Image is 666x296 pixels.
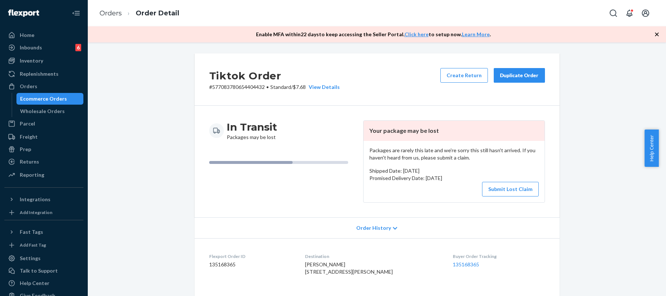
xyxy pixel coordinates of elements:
a: Home [4,29,83,41]
button: Open Search Box [606,6,621,20]
button: Help Center [644,130,659,167]
a: Inbounds6 [4,42,83,53]
div: Inventory [20,57,43,64]
a: Learn More [462,31,490,37]
ol: breadcrumbs [94,3,185,24]
div: Ecommerce Orders [20,95,67,102]
h3: In Transit [227,120,277,134]
div: Freight [20,133,38,140]
a: Order Detail [136,9,179,17]
div: 6 [75,44,81,51]
a: Freight [4,131,83,143]
dt: Destination [305,253,441,259]
span: • [266,84,269,90]
a: Inventory [4,55,83,67]
button: Integrations [4,194,83,205]
a: Replenishments [4,68,83,80]
div: Packages may be lost [227,120,277,141]
div: Returns [20,158,39,165]
a: Orders [99,9,122,17]
a: Returns [4,156,83,168]
dd: 135168365 [209,261,294,268]
div: Replenishments [20,70,59,78]
div: Help Center [20,280,49,287]
div: Orders [20,83,37,90]
button: Open account menu [638,6,653,20]
span: Standard [270,84,291,90]
p: Enable MFA within 22 days to keep accessing the Seller Portal. to setup now. . [256,31,491,38]
button: Close Navigation [69,6,83,20]
div: Settings [20,255,41,262]
button: View Details [306,83,340,91]
div: Inbounds [20,44,42,51]
p: # 577083780654404432 / $7.68 [209,83,340,91]
div: Fast Tags [20,228,43,236]
h2: Tiktok Order [209,68,340,83]
a: Add Integration [4,208,83,217]
dt: Buyer Order Tracking [453,253,545,259]
div: Wholesale Orders [20,108,65,115]
p: Promised Delivery Date: [DATE] [369,175,539,182]
dt: Flexport Order ID [209,253,294,259]
a: Help Center [4,277,83,289]
header: Your package may be lost [364,121,545,141]
a: Prep [4,143,83,155]
a: Click here [405,31,429,37]
span: Order History [356,224,391,232]
button: Submit Lost Claim [482,182,539,196]
a: Reporting [4,169,83,181]
img: Flexport logo [8,10,39,17]
div: Home [20,31,34,39]
button: Duplicate Order [494,68,545,83]
a: Parcel [4,118,83,130]
div: Duplicate Order [500,72,539,79]
div: Add Fast Tag [20,242,46,248]
button: Open notifications [622,6,637,20]
p: Shipped Date: [DATE] [369,167,539,175]
p: Packages are rarely this late and we're sorry this still hasn't arrived. If you haven't heard fro... [369,147,539,161]
div: Reporting [20,171,44,179]
div: Add Integration [20,209,52,216]
button: Create Return [440,68,488,83]
a: Ecommerce Orders [16,93,84,105]
a: Wholesale Orders [16,105,84,117]
span: [PERSON_NAME] [STREET_ADDRESS][PERSON_NAME] [305,261,393,275]
a: Settings [4,252,83,264]
div: Integrations [20,196,50,203]
a: Orders [4,80,83,92]
div: Parcel [20,120,35,127]
div: Prep [20,146,31,153]
a: 135168365 [453,261,479,267]
div: Talk to Support [20,267,58,274]
button: Talk to Support [4,265,83,277]
iframe: Opens a widget where you can chat to one of our agents [620,274,659,292]
a: Add Fast Tag [4,241,83,250]
button: Fast Tags [4,226,83,238]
